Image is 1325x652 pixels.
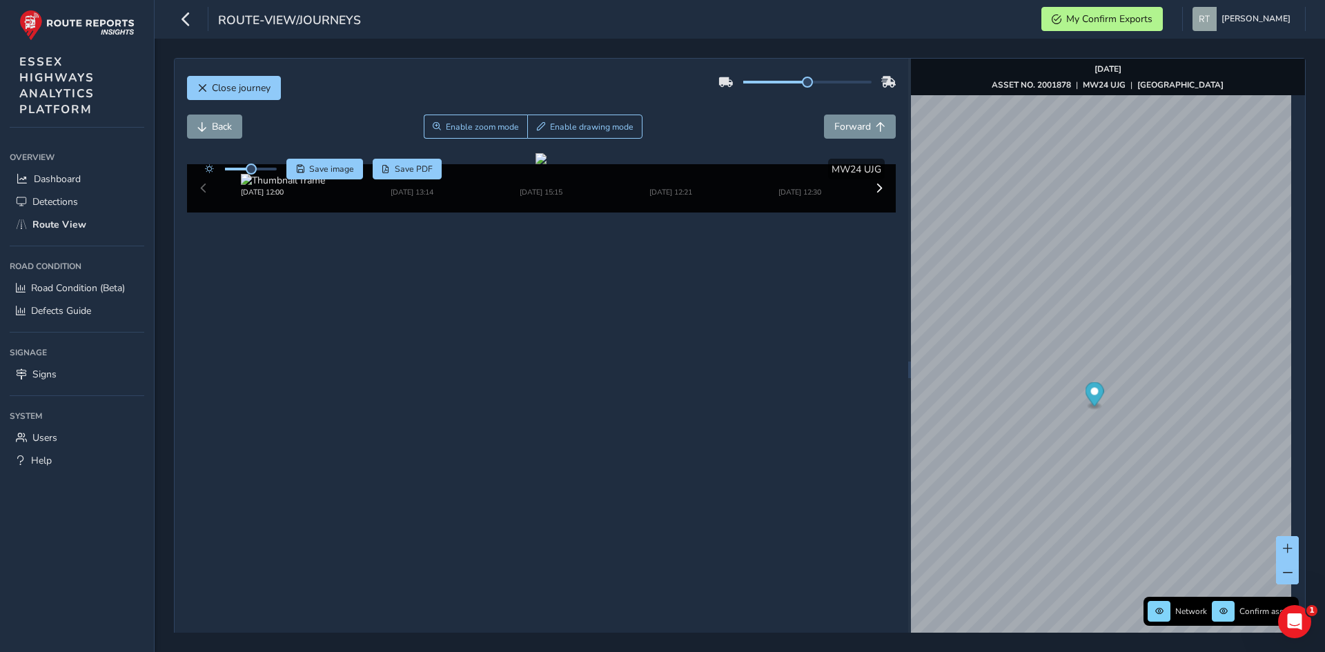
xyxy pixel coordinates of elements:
[10,277,144,299] a: Road Condition (Beta)
[1175,606,1207,617] span: Network
[629,174,713,187] img: Thumbnail frame
[992,79,1071,90] strong: ASSET NO. 2001878
[832,163,881,176] span: MW24 UJG
[10,342,144,363] div: Signage
[19,10,135,41] img: rr logo
[218,12,361,31] span: route-view/journeys
[19,54,95,117] span: ESSEX HIGHWAYS ANALYTICS PLATFORM
[187,76,281,100] button: Close journey
[1085,382,1103,411] div: Map marker
[992,79,1224,90] div: | |
[10,147,144,168] div: Overview
[31,454,52,467] span: Help
[32,195,78,208] span: Detections
[10,449,144,472] a: Help
[309,164,354,175] span: Save image
[32,218,86,231] span: Route View
[10,213,144,236] a: Route View
[10,168,144,190] a: Dashboard
[824,115,896,139] button: Forward
[10,299,144,322] a: Defects Guide
[550,121,634,132] span: Enable drawing mode
[1066,12,1152,26] span: My Confirm Exports
[212,120,232,133] span: Back
[10,363,144,386] a: Signs
[1137,79,1224,90] strong: [GEOGRAPHIC_DATA]
[1083,79,1126,90] strong: MW24 UJG
[1278,605,1311,638] iframe: Intercom live chat
[10,426,144,449] a: Users
[32,368,57,381] span: Signs
[395,164,433,175] span: Save PDF
[187,115,242,139] button: Back
[370,187,454,197] div: [DATE] 13:14
[1306,605,1317,616] span: 1
[10,256,144,277] div: Road Condition
[31,304,91,317] span: Defects Guide
[527,115,642,139] button: Draw
[10,190,144,213] a: Detections
[424,115,528,139] button: Zoom
[1192,7,1295,31] button: [PERSON_NAME]
[778,187,821,197] div: [DATE] 12:30
[32,431,57,444] span: Users
[834,120,871,133] span: Forward
[446,121,519,132] span: Enable zoom mode
[34,172,81,186] span: Dashboard
[286,159,363,179] button: Save
[1095,63,1121,75] strong: [DATE]
[1239,606,1295,617] span: Confirm assets
[10,406,144,426] div: System
[373,159,442,179] button: PDF
[370,174,454,187] img: Thumbnail frame
[31,281,125,295] span: Road Condition (Beta)
[520,187,562,197] div: [DATE] 15:15
[629,187,713,197] div: [DATE] 12:21
[241,187,325,197] div: [DATE] 12:00
[1041,7,1163,31] button: My Confirm Exports
[212,81,271,95] span: Close journey
[1192,7,1217,31] img: diamond-layout
[1221,7,1290,31] span: [PERSON_NAME]
[241,174,325,187] img: Thumbnail frame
